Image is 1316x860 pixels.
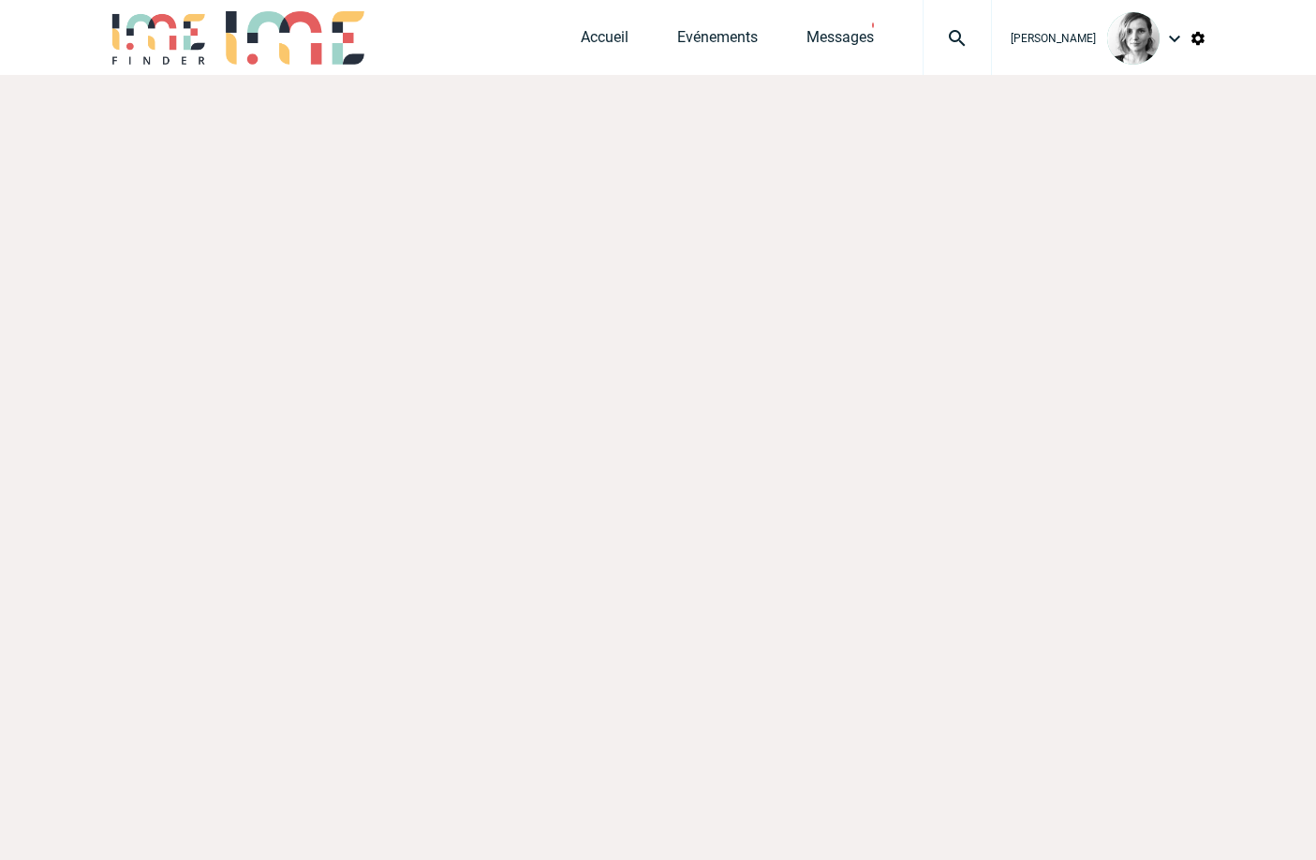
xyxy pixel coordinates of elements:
[1011,32,1096,45] span: [PERSON_NAME]
[581,28,628,54] a: Accueil
[806,28,874,54] a: Messages
[111,11,208,65] img: IME-Finder
[1107,12,1160,65] img: 103019-1.png
[677,28,758,54] a: Evénements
